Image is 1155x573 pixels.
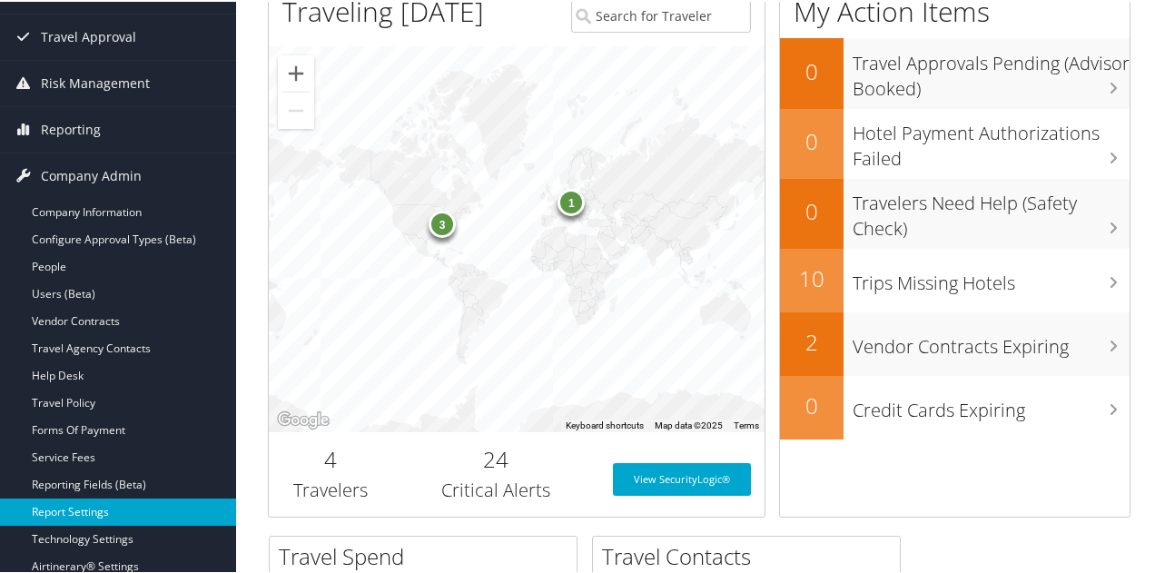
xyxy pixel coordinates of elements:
[273,407,333,430] img: Google
[780,389,844,420] h2: 0
[41,152,142,197] span: Company Admin
[780,311,1130,374] a: 2Vendor Contracts Expiring
[41,105,101,151] span: Reporting
[566,418,644,430] button: Keyboard shortcuts
[780,177,1130,247] a: 0Travelers Need Help (Safety Check)
[780,36,1130,106] a: 0Travel Approvals Pending (Advisor Booked)
[41,13,136,58] span: Travel Approval
[282,442,379,473] h2: 4
[853,323,1130,358] h3: Vendor Contracts Expiring
[853,387,1130,421] h3: Credit Cards Expiring
[406,442,585,473] h2: 24
[282,476,379,501] h3: Travelers
[853,40,1130,100] h3: Travel Approvals Pending (Advisor Booked)
[655,419,723,429] span: Map data ©2025
[734,419,759,429] a: Terms (opens in new tab)
[558,187,585,214] div: 1
[273,407,333,430] a: Open this area in Google Maps (opens a new window)
[278,91,314,127] button: Zoom out
[406,476,585,501] h3: Critical Alerts
[278,54,314,90] button: Zoom in
[780,194,844,225] h2: 0
[780,374,1130,438] a: 0Credit Cards Expiring
[613,461,751,494] a: View SecurityLogic®
[780,325,844,356] h2: 2
[780,247,1130,311] a: 10Trips Missing Hotels
[780,262,844,292] h2: 10
[41,59,150,104] span: Risk Management
[602,539,900,570] h2: Travel Contacts
[279,539,577,570] h2: Travel Spend
[853,180,1130,240] h3: Travelers Need Help (Safety Check)
[780,124,844,155] h2: 0
[853,110,1130,170] h3: Hotel Payment Authorizations Failed
[429,209,456,236] div: 3
[853,260,1130,294] h3: Trips Missing Hotels
[780,107,1130,177] a: 0Hotel Payment Authorizations Failed
[780,54,844,85] h2: 0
